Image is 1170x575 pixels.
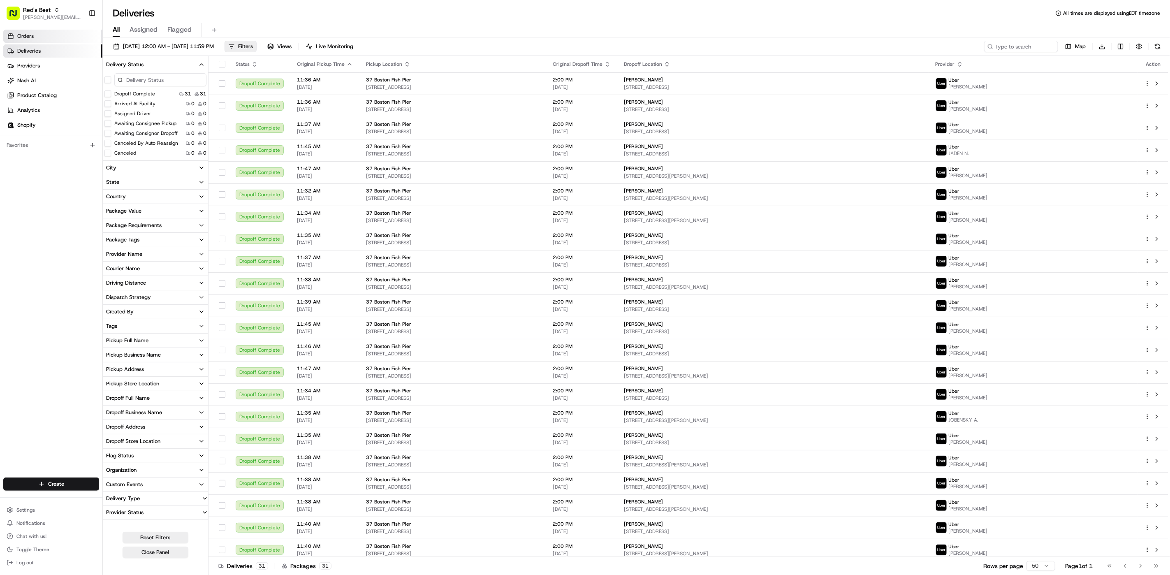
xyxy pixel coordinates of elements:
[106,250,142,258] div: Provider Name
[114,110,151,117] label: Assigned Driver
[624,188,663,194] span: [PERSON_NAME]
[366,188,411,194] span: 37 Boston Fish Pier
[203,150,206,156] span: 0
[624,143,663,150] span: [PERSON_NAME]
[949,255,960,261] span: Uber
[936,78,947,89] img: uber-new-logo.jpeg
[106,351,161,359] div: Pickup Business Name
[103,233,208,247] button: Package Tags
[103,58,208,72] button: Delivery Status
[936,411,947,422] img: uber-new-logo.jpeg
[936,145,947,155] img: uber-new-logo.jpeg
[68,150,71,157] span: •
[297,151,353,157] span: [DATE]
[624,151,922,157] span: [STREET_ADDRESS]
[103,478,208,492] button: Custom Events
[25,150,67,157] span: [PERSON_NAME]
[366,276,411,283] span: 37 Boston Fish Pier
[949,106,988,112] span: [PERSON_NAME]
[17,79,32,94] img: 8571987876998_91fb9ceb93ad5c398215_72.jpg
[366,151,540,157] span: [STREET_ADDRESS]
[70,185,76,192] div: 💻
[553,284,611,290] span: [DATE]
[3,74,102,87] a: Nash AI
[936,367,947,378] img: uber-new-logo.jpeg
[103,362,208,376] button: Pickup Address
[3,59,102,72] a: Providers
[553,254,611,261] span: 2:00 PM
[936,167,947,178] img: uber-new-logo.jpeg
[624,106,922,113] span: [STREET_ADDRESS]
[366,195,540,202] span: [STREET_ADDRESS]
[297,61,345,67] span: Original Pickup Time
[366,239,540,246] span: [STREET_ADDRESS]
[624,232,663,239] span: [PERSON_NAME]
[297,284,353,290] span: [DATE]
[949,277,960,283] span: Uber
[17,107,40,114] span: Analytics
[949,83,988,90] span: [PERSON_NAME]
[236,61,250,67] span: Status
[366,306,540,313] span: [STREET_ADDRESS]
[553,210,611,216] span: 2:00 PM
[553,188,611,194] span: 2:00 PM
[191,150,195,156] span: 0
[16,546,49,553] span: Toggle Theme
[624,299,663,305] span: [PERSON_NAME]
[1152,41,1163,52] button: Refresh
[8,142,21,155] img: Gabrielle LeFevre
[553,99,611,105] span: 2:00 PM
[103,262,208,276] button: Courier Name
[297,84,353,90] span: [DATE]
[949,232,960,239] span: Uber
[191,120,195,127] span: 0
[949,217,988,223] span: [PERSON_NAME]
[984,41,1058,52] input: Type to search
[103,495,143,502] div: Delivery Type
[25,128,88,134] span: Wisdom [PERSON_NAME]
[106,279,146,287] div: Driving Distance
[3,531,99,542] button: Chat with us!
[366,121,411,128] span: 37 Boston Fish Pier
[936,61,955,67] span: Provider
[103,218,208,232] button: Package Requirements
[48,480,64,488] span: Create
[203,100,206,107] span: 0
[297,276,353,283] span: 11:38 AM
[297,143,353,150] span: 11:45 AM
[624,210,663,216] span: [PERSON_NAME]
[103,334,208,348] button: Pickup Full Name
[106,294,151,301] div: Dispatch Strategy
[109,41,218,52] button: [DATE] 12:00 AM - [DATE] 11:59 PM
[103,161,208,175] button: City
[7,122,14,128] img: Shopify logo
[624,195,922,202] span: [STREET_ADDRESS][PERSON_NAME]
[297,128,353,135] span: [DATE]
[366,143,411,150] span: 37 Boston Fish Pier
[297,195,353,202] span: [DATE]
[624,61,662,67] span: Dropoff Location
[23,14,82,21] span: [PERSON_NAME][EMAIL_ADDRESS][DOMAIN_NAME]
[553,61,602,67] span: Original Dropoff Time
[949,144,960,150] span: Uber
[82,204,100,211] span: Pylon
[89,128,92,134] span: •
[949,150,969,157] span: JADEN N.
[277,43,292,50] span: Views
[553,276,611,283] span: 2:00 PM
[297,173,353,179] span: [DATE]
[103,463,208,477] button: Organization
[103,492,208,505] button: Delivery Type
[936,456,947,466] img: uber-new-logo.jpeg
[936,434,947,444] img: uber-new-logo.jpeg
[106,222,162,229] div: Package Requirements
[103,290,208,304] button: Dispatch Strategy
[106,207,141,215] div: Package Value
[297,217,353,224] span: [DATE]
[103,391,208,405] button: Dropoff Full Name
[114,130,178,137] label: Awaiting Consignor Dropoff
[3,478,99,491] button: Create
[297,321,353,327] span: 11:45 AM
[123,43,214,50] span: [DATE] 12:00 AM - [DATE] 11:59 PM
[37,87,113,94] div: We're available if you need us!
